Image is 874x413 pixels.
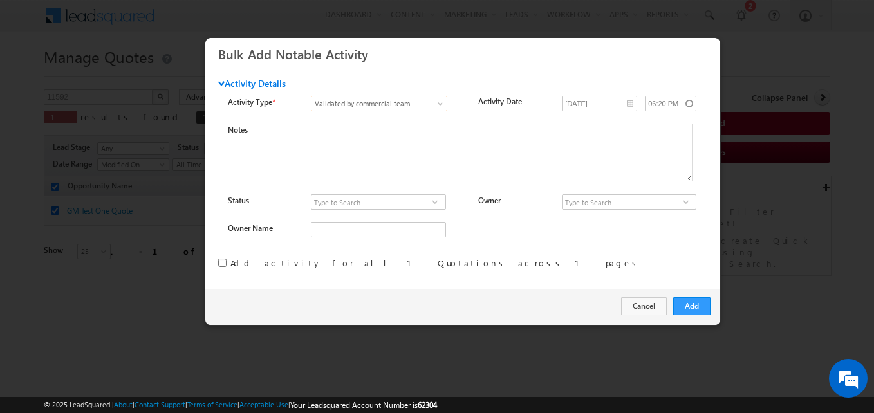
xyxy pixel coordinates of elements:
[135,400,185,408] a: Contact Support
[427,196,443,208] a: Show All Items
[418,400,437,410] span: 62304
[478,196,501,205] label: Owner
[211,6,242,37] div: Minimize live chat window
[44,399,437,411] span: © 2025 LeadSquared | | | | |
[562,194,696,210] input: Type to Search
[218,42,716,65] h3: Bulk Add Notable Activity
[187,400,237,408] a: Terms of Service
[228,125,248,134] label: Notes
[621,297,667,315] button: Cancel
[67,68,216,84] div: Chat with us now
[678,196,694,208] a: Show All Items
[478,96,549,107] label: Activity Date
[175,321,234,338] em: Start Chat
[311,98,433,109] span: Validated by commercial team
[17,119,235,310] textarea: Type your message and hit 'Enter'
[311,96,447,111] a: Validated by commercial team
[228,96,299,108] label: Activity Type
[290,400,437,410] span: Your Leadsquared Account Number is
[22,68,54,84] img: d_60004797649_company_0_60004797649
[230,257,641,269] p: Add activity for all 1 Quotations across 1 pages
[228,196,249,205] label: Status
[218,78,286,89] span: Activity Details
[228,223,273,233] label: Owner Name
[239,400,288,408] a: Acceptable Use
[673,297,711,315] button: Add
[311,194,445,210] input: Type to Search
[114,400,133,408] a: About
